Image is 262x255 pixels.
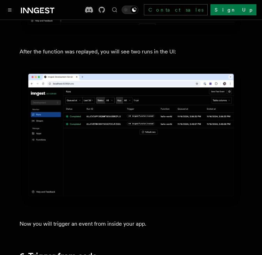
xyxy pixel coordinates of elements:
[144,4,208,15] a: Contact sales
[20,219,242,229] p: Now you will trigger an event from inside your app.
[210,4,256,15] a: Sign Up
[122,6,138,14] button: Toggle dark mode
[6,6,14,14] button: Toggle navigation
[110,6,119,14] button: Find something...
[20,47,242,57] p: After the function was replayed, you will see two runs in the UI:
[20,68,242,208] img: Inngest Dev Server web interface's runs tab with two runs listed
